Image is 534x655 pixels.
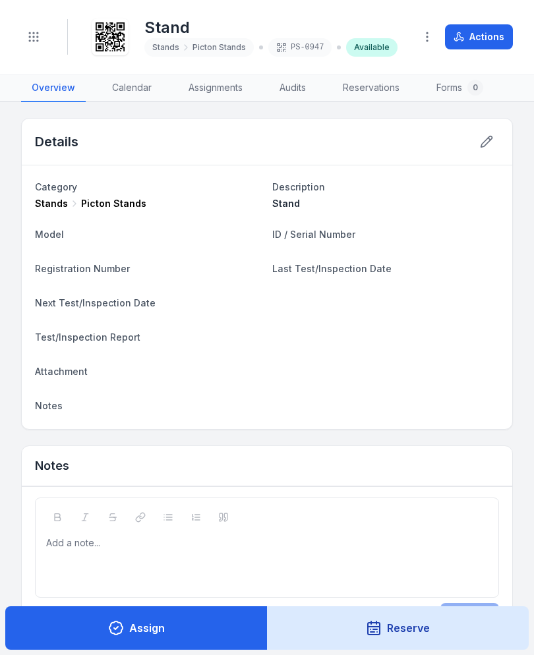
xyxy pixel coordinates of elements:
span: Registration Number [35,263,130,274]
h2: Details [35,132,78,151]
span: Stands [152,42,179,53]
span: Test/Inspection Report [35,331,140,343]
span: Stands [35,197,68,210]
button: Toggle navigation [21,24,46,49]
span: Last Test/Inspection Date [272,263,392,274]
span: Category [35,181,77,192]
span: Next Test/Inspection Date [35,297,156,308]
button: Reserve [267,606,529,650]
span: Attachment [35,366,88,377]
a: Overview [21,74,86,102]
a: Assignments [178,74,253,102]
button: Actions [445,24,513,49]
a: Calendar [102,74,162,102]
span: Picton Stands [193,42,246,53]
span: Notes [35,400,63,411]
span: Model [35,229,64,240]
button: Assign [5,606,268,650]
span: Description [272,181,325,192]
a: Audits [269,74,316,102]
div: 0 [467,80,483,96]
div: PS-0947 [268,38,332,57]
span: Picton Stands [81,197,146,210]
span: Stand [272,198,300,209]
div: Available [346,38,398,57]
h1: Stand [144,17,398,38]
a: Reservations [332,74,410,102]
span: ID / Serial Number [272,229,355,240]
h3: Notes [35,457,69,475]
a: Forms0 [426,74,494,102]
